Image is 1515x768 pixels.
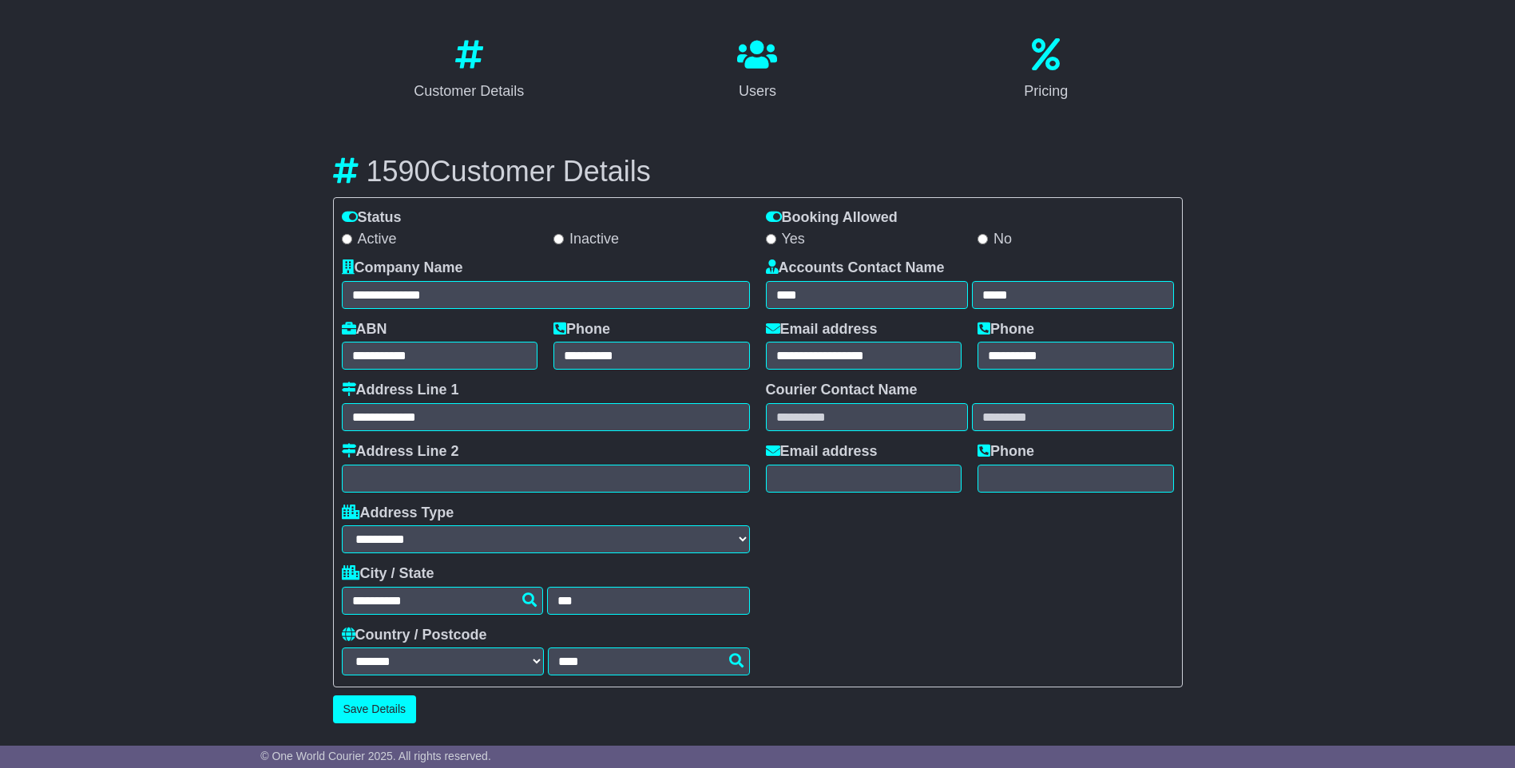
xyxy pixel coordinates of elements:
[766,259,945,277] label: Accounts Contact Name
[1024,81,1068,102] div: Pricing
[367,155,430,188] span: 1590
[766,234,776,244] input: Yes
[978,321,1034,338] label: Phone
[342,231,397,248] label: Active
[978,231,1012,248] label: No
[766,382,918,399] label: Courier Contact Name
[766,231,805,248] label: Yes
[978,443,1034,461] label: Phone
[553,231,619,248] label: Inactive
[342,505,454,522] label: Address Type
[342,565,434,583] label: City / State
[737,81,777,102] div: Users
[766,321,878,338] label: Email address
[553,321,610,338] label: Phone
[1013,33,1078,108] a: Pricing
[553,234,564,244] input: Inactive
[766,209,898,227] label: Booking Allowed
[978,234,988,244] input: No
[342,321,387,338] label: ABN
[342,209,402,227] label: Status
[414,81,524,102] div: Customer Details
[333,695,417,723] button: Save Details
[727,33,787,108] a: Users
[403,33,534,108] a: Customer Details
[342,234,352,244] input: Active
[342,443,459,461] label: Address Line 2
[260,750,491,762] span: © One World Courier 2025. All rights reserved.
[342,259,463,277] label: Company Name
[766,443,878,461] label: Email address
[342,627,487,644] label: Country / Postcode
[333,156,1183,188] h3: Customer Details
[342,382,459,399] label: Address Line 1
